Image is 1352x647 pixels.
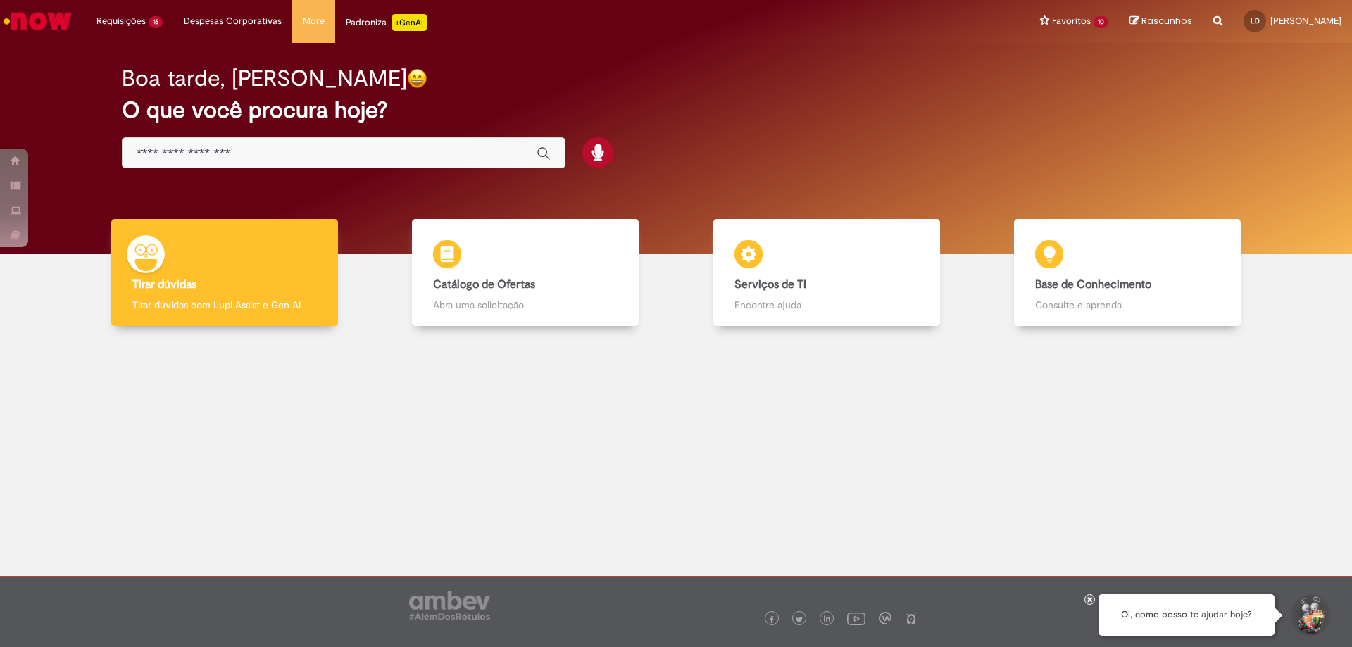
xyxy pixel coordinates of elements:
h2: Boa tarde, [PERSON_NAME] [122,66,407,91]
a: Catálogo de Ofertas Abra uma solicitação [375,219,677,327]
b: Serviços de TI [734,277,806,291]
a: Base de Conhecimento Consulte e aprenda [977,219,1279,327]
div: Padroniza [346,14,427,31]
b: Catálogo de Ofertas [433,277,535,291]
p: Tirar dúvidas com Lupi Assist e Gen Ai [132,298,317,312]
span: Requisições [96,14,146,28]
b: Tirar dúvidas [132,277,196,291]
span: Despesas Corporativas [184,14,282,28]
img: logo_footer_workplace.png [879,612,891,624]
img: logo_footer_naosei.png [905,612,918,624]
img: logo_footer_linkedin.png [824,615,831,624]
p: Encontre ajuda [734,298,919,312]
div: Oi, como posso te ajudar hoje? [1098,594,1275,636]
h2: O que você procura hoje? [122,98,1231,123]
span: Favoritos [1052,14,1091,28]
span: [PERSON_NAME] [1270,15,1341,27]
button: Iniciar Conversa de Suporte [1289,594,1331,636]
span: 16 [149,16,163,28]
span: 10 [1094,16,1108,28]
a: Tirar dúvidas Tirar dúvidas com Lupi Assist e Gen Ai [74,219,375,327]
img: ServiceNow [1,7,74,35]
span: Rascunhos [1141,14,1192,27]
img: logo_footer_ambev_rotulo_gray.png [409,591,490,620]
span: More [303,14,325,28]
p: Consulte e aprenda [1035,298,1220,312]
a: Serviços de TI Encontre ajuda [676,219,977,327]
img: happy-face.png [407,68,427,89]
p: +GenAi [392,14,427,31]
p: Abra uma solicitação [433,298,618,312]
img: logo_footer_facebook.png [768,616,775,623]
span: LD [1251,16,1260,25]
b: Base de Conhecimento [1035,277,1151,291]
a: Rascunhos [1129,15,1192,28]
img: logo_footer_youtube.png [847,609,865,627]
img: logo_footer_twitter.png [796,616,803,623]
